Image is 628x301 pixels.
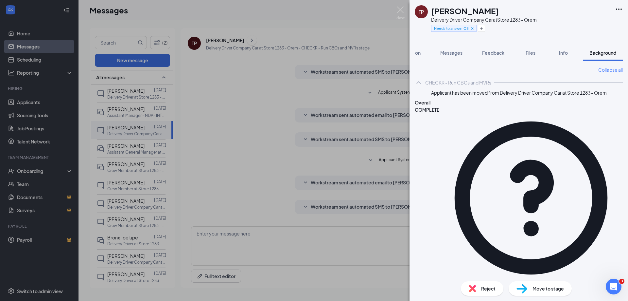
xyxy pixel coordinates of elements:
span: Move to stage [532,285,564,292]
span: Info [559,50,568,56]
iframe: Intercom live chat [606,279,621,294]
div: CHECKR - Run CBCs and MVRs [425,79,491,86]
svg: QuestionInfo [439,106,623,290]
h1: [PERSON_NAME] [431,5,499,16]
span: Needs to answer CBC Decision [434,26,468,31]
span: 3 [619,279,624,284]
span: Background [589,50,616,56]
div: TP [419,9,424,15]
span: Overall [415,100,430,105]
span: Reject [481,285,496,292]
span: COMPLETE [415,106,439,290]
div: Delivery Driver Company Car at Store 1283 - Orem [431,16,537,23]
span: Applicant has been moved from Delivery Driver Company Car at Store 1283 - Orem [431,89,607,96]
span: Feedback [482,50,504,56]
svg: ChevronUp [415,79,423,86]
svg: Cross [470,26,475,31]
button: Plus [478,25,485,32]
span: Files [526,50,535,56]
a: Collapse all [598,66,623,73]
span: Messages [440,50,462,56]
svg: Ellipses [615,5,623,13]
svg: Plus [480,27,483,30]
